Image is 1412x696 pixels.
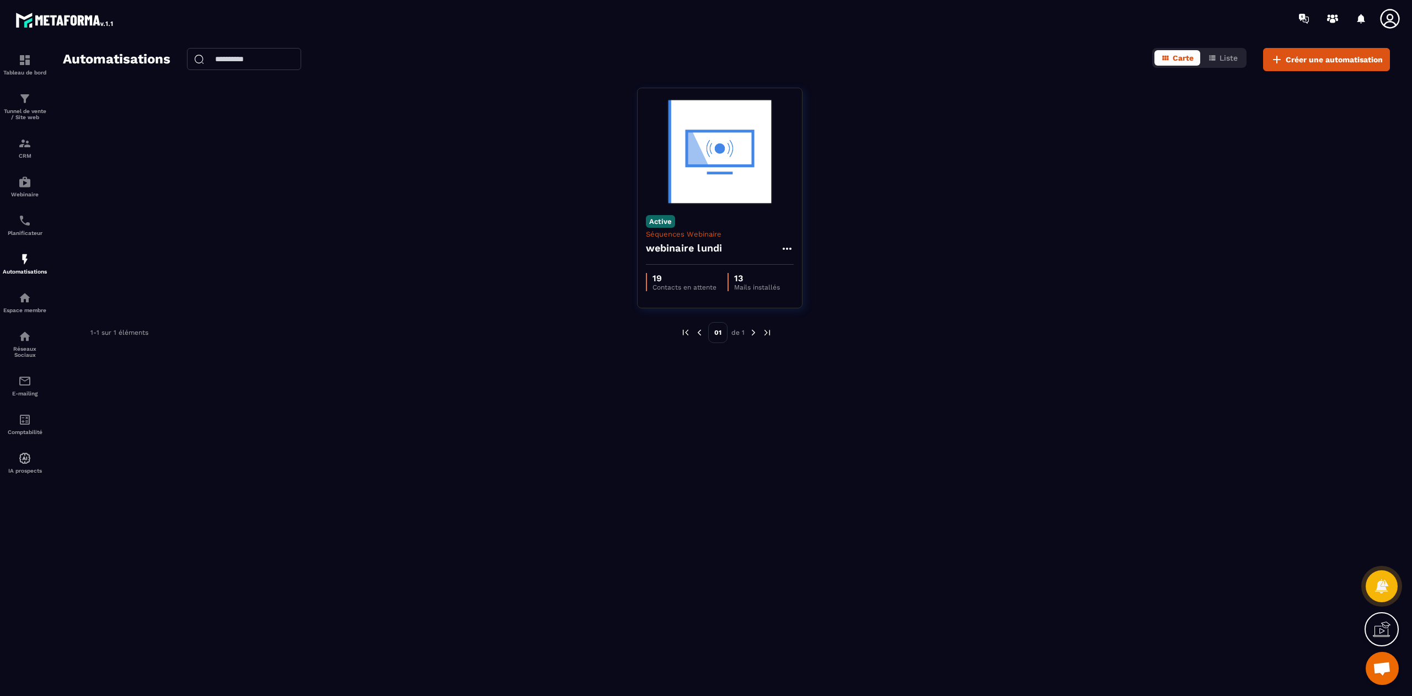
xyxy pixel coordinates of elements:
a: automationsautomationsAutomatisations [3,244,47,283]
img: accountant [18,413,31,426]
p: Espace membre [3,307,47,313]
span: Liste [1220,53,1238,62]
img: prev [681,328,691,338]
a: schedulerschedulerPlanificateur [3,206,47,244]
button: Liste [1201,50,1244,66]
p: E-mailing [3,390,47,397]
p: Active [646,215,675,228]
p: Tableau de bord [3,69,47,76]
p: 1-1 sur 1 éléments [90,329,148,336]
img: next [748,328,758,338]
h2: Automatisations [63,48,170,71]
img: logo [15,10,115,30]
a: automationsautomationsWebinaire [3,167,47,206]
a: accountantaccountantComptabilité [3,405,47,443]
p: Séquences Webinaire [646,230,794,238]
img: automations [18,253,31,266]
p: IA prospects [3,468,47,474]
img: scheduler [18,214,31,227]
p: CRM [3,153,47,159]
p: Contacts en attente [652,283,716,291]
h4: webinaire lundi [646,240,723,256]
img: formation [18,137,31,150]
img: email [18,374,31,388]
span: Créer une automatisation [1286,54,1383,65]
a: formationformationTunnel de vente / Site web [3,84,47,129]
img: automations [18,291,31,304]
p: Tunnel de vente / Site web [3,108,47,120]
p: Planificateur [3,230,47,236]
img: formation [18,53,31,67]
img: automations [18,175,31,189]
span: Carte [1173,53,1194,62]
p: 19 [652,273,716,283]
p: Webinaire [3,191,47,197]
p: Réseaux Sociaux [3,346,47,358]
a: formationformationCRM [3,129,47,167]
button: Créer une automatisation [1263,48,1390,71]
a: Ouvrir le chat [1366,652,1399,685]
img: social-network [18,330,31,343]
img: formation [18,92,31,105]
a: formationformationTableau de bord [3,45,47,84]
button: Carte [1154,50,1200,66]
img: automation-background [646,97,794,207]
img: automations [18,452,31,465]
a: social-networksocial-networkRéseaux Sociaux [3,322,47,366]
p: 01 [708,322,728,343]
a: emailemailE-mailing [3,366,47,405]
p: Mails installés [734,283,780,291]
a: automationsautomationsEspace membre [3,283,47,322]
img: next [762,328,772,338]
p: Comptabilité [3,429,47,435]
p: de 1 [731,328,745,337]
img: prev [694,328,704,338]
p: Automatisations [3,269,47,275]
p: 13 [734,273,780,283]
